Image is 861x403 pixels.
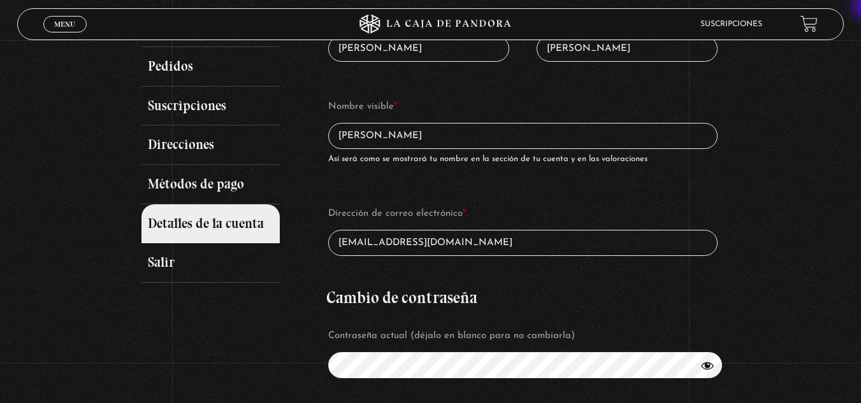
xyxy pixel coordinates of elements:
[700,358,714,372] button: Ocultar contraseña
[326,290,477,306] legend: Cambio de contraseña
[328,327,722,346] label: Contraseña actual (déjalo en blanco para no cambiarla)
[141,47,280,87] a: Pedidos
[141,165,280,204] a: Métodos de pago
[328,204,718,223] label: Dirección de correo electrónico
[328,97,718,117] label: Nombre visible
[141,8,315,283] nav: Páginas de cuenta
[800,15,818,32] a: View your shopping cart
[700,20,762,28] a: Suscripciones
[141,87,280,126] a: Suscripciones
[141,243,280,283] a: Salir
[328,155,648,163] em: Así será como se mostrará tu nombre en la sección de tu cuenta y en las valoraciones
[141,125,280,165] a: Direcciones
[50,31,80,39] span: Cerrar
[54,20,75,28] span: Menu
[141,204,280,244] a: Detalles de la cuenta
